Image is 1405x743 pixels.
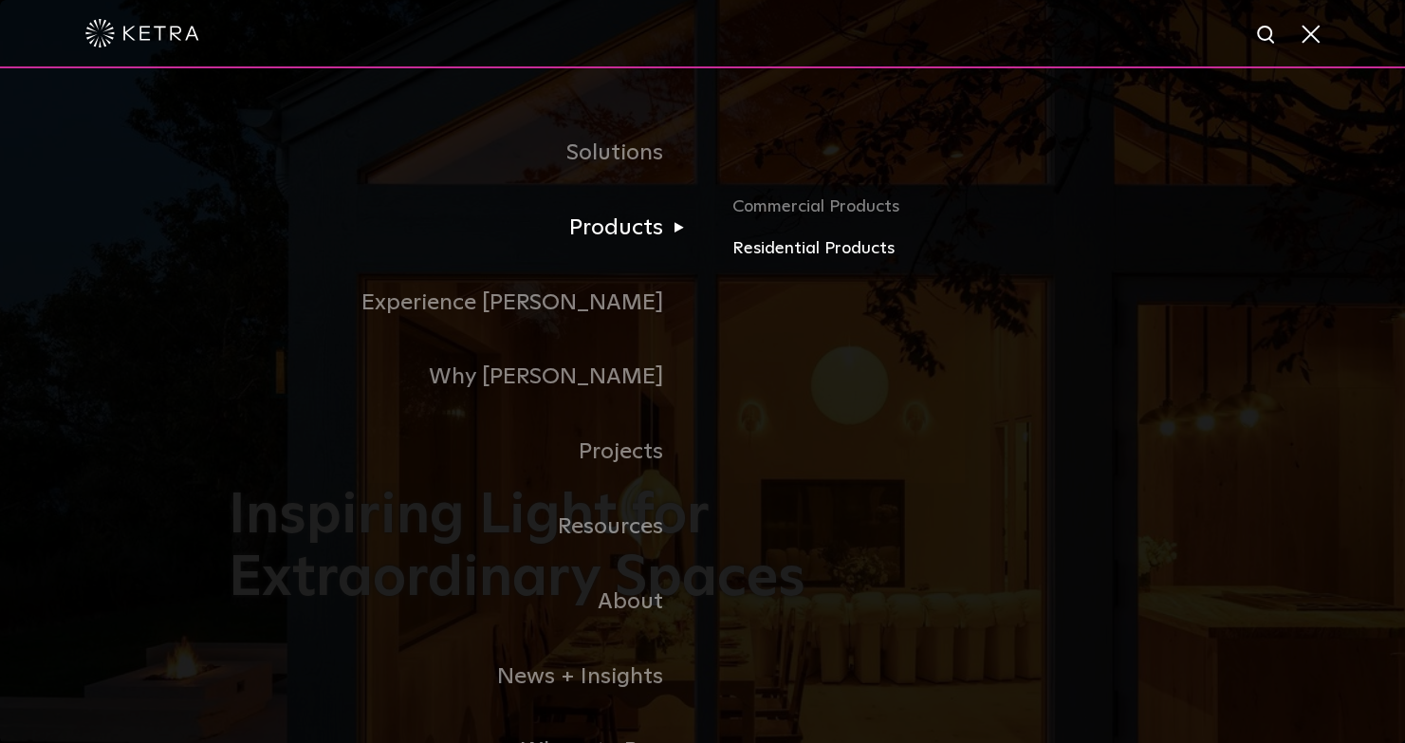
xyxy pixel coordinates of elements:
[229,415,703,490] a: Projects
[229,565,703,640] a: About
[229,640,703,715] a: News + Insights
[732,235,1176,263] a: Residential Products
[229,191,703,266] a: Products
[229,266,703,341] a: Experience [PERSON_NAME]
[732,194,1176,235] a: Commercial Products
[1255,24,1279,47] img: search icon
[229,340,703,415] a: Why [PERSON_NAME]
[229,116,703,191] a: Solutions
[229,490,703,565] a: Resources
[85,19,199,47] img: ketra-logo-2019-white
